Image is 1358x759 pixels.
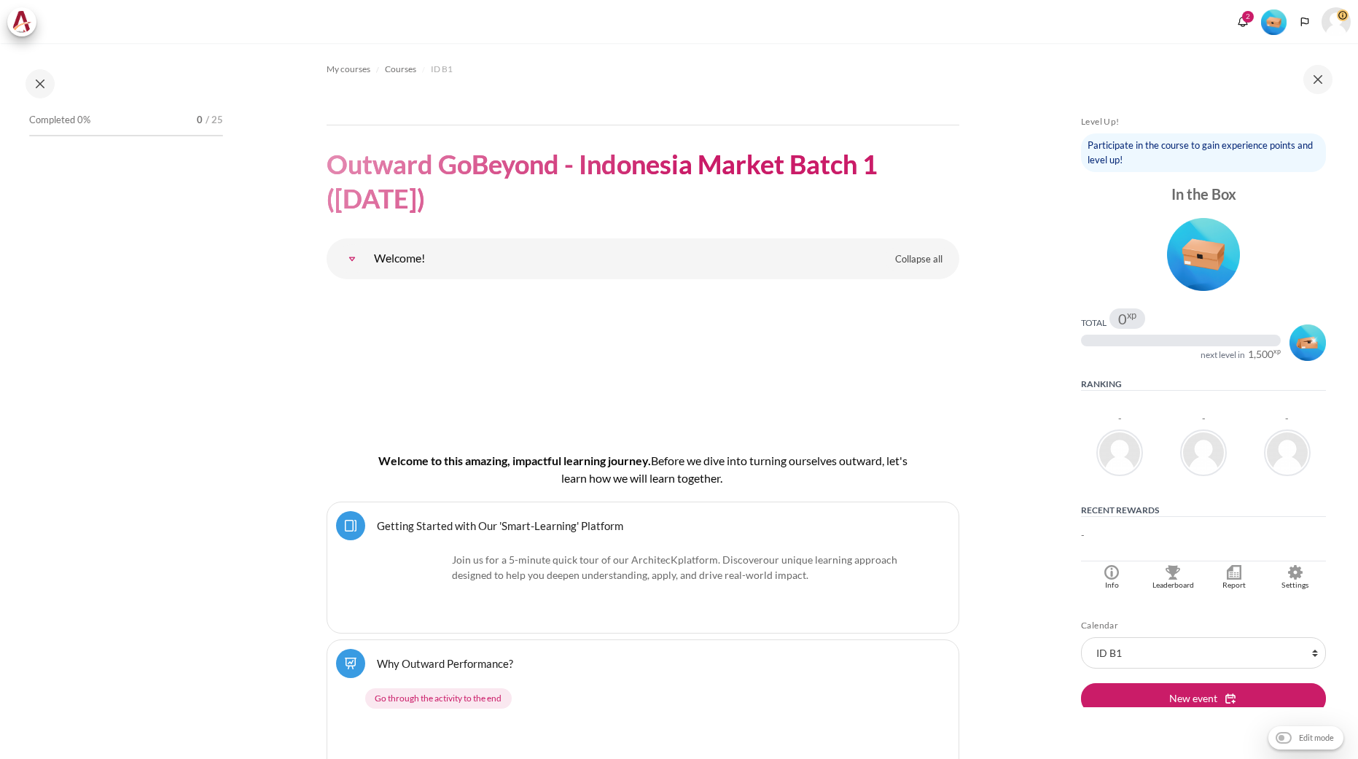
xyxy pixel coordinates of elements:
button: New event [1081,683,1326,714]
a: Getting Started with Our 'Smart-Learning' Platform [377,518,623,532]
div: Level #2 [1289,322,1326,361]
div: Participate in the course to gain experience points and level up! [1081,133,1326,172]
a: Welcome! [337,244,367,273]
div: Report [1207,580,1261,591]
span: Go through the activity to the end [375,692,502,705]
h5: Calendar [1081,620,1326,631]
span: My courses [327,63,370,76]
span: efore we dive into turning ourselves outward, let's learn how we will learn together. [561,454,908,485]
span: B [651,454,658,467]
div: Total [1081,317,1107,329]
span: / 25 [206,113,223,128]
div: Completion requirements for Why Outward Performance? [365,685,926,712]
a: Info [1081,561,1142,591]
a: Courses [385,61,416,78]
a: Level #1 [1255,8,1292,35]
div: - [1202,414,1206,424]
button: Languages [1294,11,1316,33]
div: - [1285,414,1289,424]
div: - [1118,414,1122,424]
a: User menu [1322,7,1351,36]
span: xp [1127,312,1136,318]
a: My courses [327,61,370,78]
div: Level #1 [1261,8,1287,35]
span: xp [1273,349,1281,354]
div: Show notification window with 2 new notifications [1232,11,1254,33]
nav: Navigation bar [327,58,959,81]
a: Why Outward Performance? [377,656,513,670]
h5: Recent rewards [1081,505,1326,517]
a: Architeck Architeck [7,7,44,36]
h5: Ranking [1081,378,1326,391]
span: 0 [197,113,203,128]
a: Report [1203,561,1265,591]
img: Level #1 [1167,218,1240,291]
h1: Outward GoBeyond - Indonesia Market Batch 1 ([DATE]) [327,147,959,216]
div: In the Box [1081,184,1326,204]
span: New event [1169,690,1217,706]
div: 2 [1242,11,1254,23]
span: 0 [1118,311,1127,326]
span: Completed 0% [29,113,90,128]
p: - [1081,529,1326,543]
a: Collapse all [884,247,953,272]
h5: Level Up! [1081,116,1326,128]
span: Collapse all [895,252,943,267]
a: Settings [1265,561,1326,591]
span: ID B1 [431,63,453,76]
span: Courses [385,63,416,76]
div: Settings [1268,580,1322,591]
a: Leaderboard [1142,561,1203,591]
a: ID B1 [431,61,453,78]
img: platform logo [374,552,447,624]
p: Join us for a 5-minute quick tour of our ArchitecK platform. Discover [374,552,912,583]
div: Info [1085,580,1139,591]
span: 1,500 [1248,349,1273,359]
h4: Welcome to this amazing, impactful learning journey. [373,452,913,487]
img: Level #1 [1261,9,1287,35]
div: Leaderboard [1146,580,1200,591]
img: Architeck [12,11,32,33]
div: Level #1 [1081,213,1326,291]
img: Level #2 [1289,324,1326,361]
div: next level in [1201,349,1245,361]
div: 0 [1118,311,1136,326]
a: Completed 0% 0 / 25 [29,110,223,151]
